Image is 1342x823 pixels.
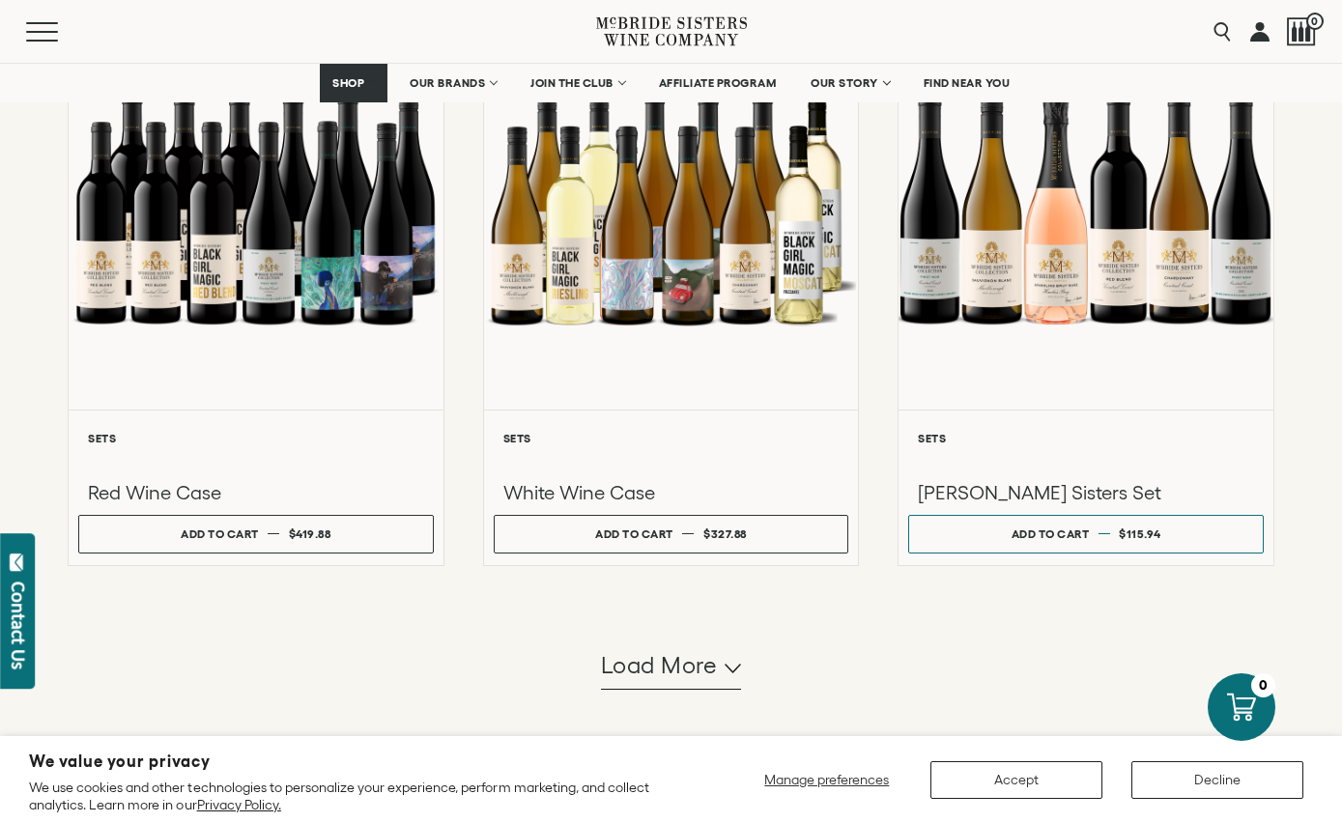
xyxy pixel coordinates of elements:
h6: Sets [918,432,1254,444]
div: Add to cart [181,520,259,548]
h6: Sets [503,432,840,444]
button: Add to cart $115.94 [908,515,1264,553]
div: Contact Us [9,582,28,669]
button: Add to cart $327.88 [494,515,849,553]
span: AFFILIATE PROGRAM [659,76,777,90]
a: JOIN THE CLUB [518,64,637,102]
button: Add to cart $419.88 [78,515,434,553]
div: Add to cart [595,520,673,548]
button: Manage preferences [753,761,901,799]
span: OUR STORY [811,76,878,90]
span: SHOP [332,76,365,90]
h6: Sets [88,432,424,444]
a: FIND NEAR YOU [911,64,1023,102]
span: FIND NEAR YOU [924,76,1011,90]
h2: We value your privacy [29,753,689,770]
span: $327.88 [703,527,747,540]
span: 0 [1306,13,1324,30]
h3: White Wine Case [503,480,840,505]
span: Load more [601,649,718,682]
button: Load more [601,643,742,690]
a: SHOP [320,64,387,102]
p: We use cookies and other technologies to personalize your experience, perform marketing, and coll... [29,779,689,813]
a: AFFILIATE PROGRAM [646,64,789,102]
button: Mobile Menu Trigger [26,22,96,42]
h3: [PERSON_NAME] Sisters Set [918,480,1254,505]
span: Manage preferences [764,772,889,787]
div: 0 [1251,673,1275,697]
button: Decline [1131,761,1303,799]
span: JOIN THE CLUB [530,76,614,90]
h3: Red Wine Case [88,480,424,505]
a: OUR BRANDS [397,64,508,102]
a: OUR STORY [798,64,901,102]
span: $419.88 [289,527,331,540]
button: Accept [930,761,1102,799]
a: Privacy Policy. [197,797,281,812]
span: OUR BRANDS [410,76,485,90]
div: Add to cart [1012,520,1090,548]
span: $115.94 [1119,527,1161,540]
